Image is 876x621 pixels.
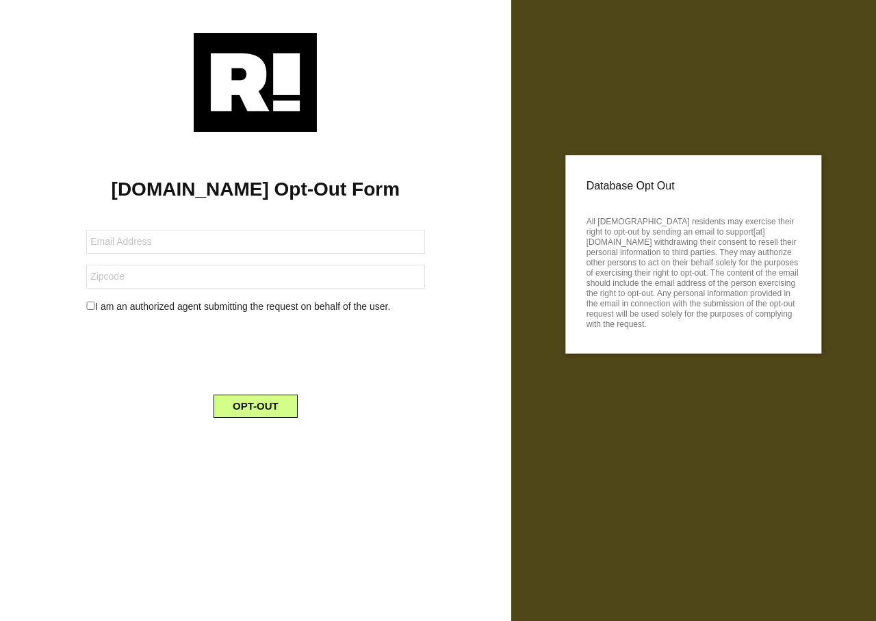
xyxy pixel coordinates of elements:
[21,178,491,201] h1: [DOMAIN_NAME] Opt-Out Form
[194,33,317,132] img: Retention.com
[214,395,298,418] button: OPT-OUT
[86,230,424,254] input: Email Address
[86,265,424,289] input: Zipcode
[151,325,359,378] iframe: reCAPTCHA
[587,176,801,196] p: Database Opt Out
[587,213,801,330] p: All [DEMOGRAPHIC_DATA] residents may exercise their right to opt-out by sending an email to suppo...
[76,300,435,314] div: I am an authorized agent submitting the request on behalf of the user.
